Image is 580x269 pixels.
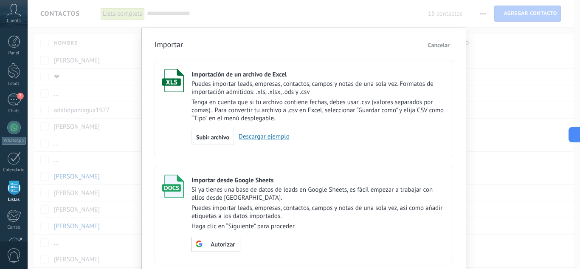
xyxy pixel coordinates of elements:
[425,39,453,51] button: Cancelar
[2,197,26,203] div: Listas
[2,225,26,230] div: Correo
[7,18,21,24] span: Cuenta
[211,242,235,248] span: Autorizar
[196,134,229,140] span: Subir archivo
[2,108,26,114] div: Chats
[2,81,26,87] div: Leads
[191,222,445,230] p: Haga clic en “Siguiente” para proceder.
[191,204,445,220] p: Puedes importar leads, empresas, contactos, campos y notas de una sola vez, así como añadir etiqu...
[191,98,445,122] p: Tenga en cuenta que si tu archivo contiene fechas, debes usar .csv (valores separados por comas)....
[428,41,450,49] span: Cancelar
[191,71,445,79] div: Importación de un archivo de Excel
[191,176,445,184] div: Importar desde Google Sheets
[155,40,183,51] h3: Importar
[2,167,26,173] div: Calendario
[191,80,445,96] p: Puedes importar leads, empresas, contactos, campos y notas de una sola vez. Formatos de importaci...
[191,186,445,202] p: Si ya tienes una base de datos de leads en Google Sheets, es fácil empezar a trabajar con ellos d...
[2,137,26,145] div: WhatsApp
[2,51,26,56] div: Panel
[234,133,290,141] a: Descargar ejemplo
[17,93,24,99] span: 2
